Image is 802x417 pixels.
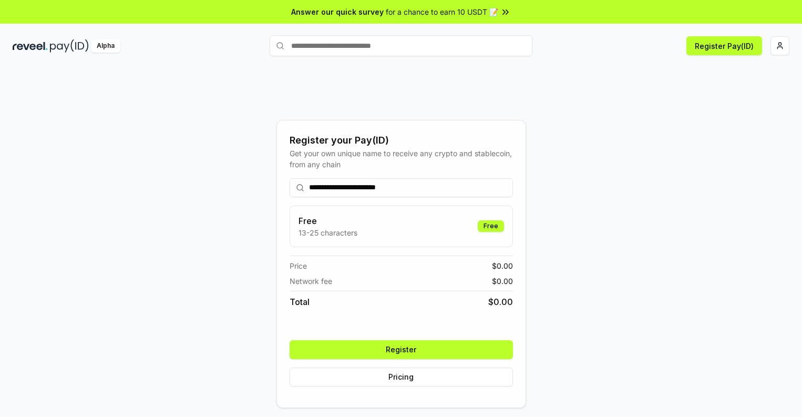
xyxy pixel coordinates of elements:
[299,215,357,227] h3: Free
[386,6,498,17] span: for a chance to earn 10 USDT 📝
[299,227,357,238] p: 13-25 characters
[686,36,762,55] button: Register Pay(ID)
[488,296,513,308] span: $ 0.00
[290,276,332,287] span: Network fee
[290,260,307,271] span: Price
[290,368,513,387] button: Pricing
[492,276,513,287] span: $ 0.00
[50,39,89,53] img: pay_id
[290,133,513,148] div: Register your Pay(ID)
[291,6,384,17] span: Answer our quick survey
[478,220,504,232] div: Free
[91,39,120,53] div: Alpha
[290,340,513,359] button: Register
[290,148,513,170] div: Get your own unique name to receive any crypto and stablecoin, from any chain
[492,260,513,271] span: $ 0.00
[13,39,48,53] img: reveel_dark
[290,296,310,308] span: Total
